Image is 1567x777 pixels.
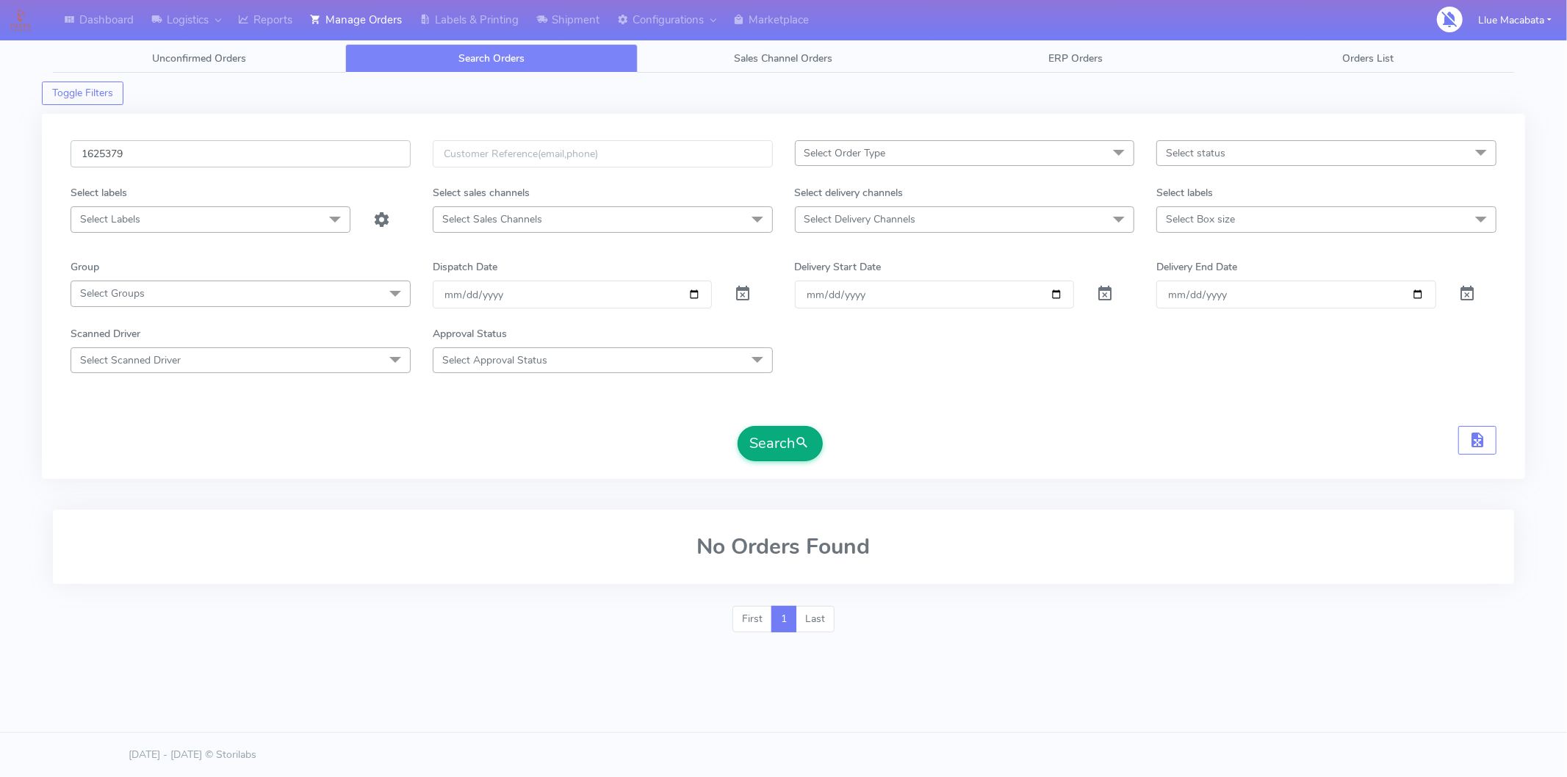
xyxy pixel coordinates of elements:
[1342,51,1394,65] span: Orders List
[771,606,796,632] a: 1
[738,426,823,461] button: Search
[71,140,411,167] input: Order Id
[71,535,1496,559] h2: No Orders Found
[804,212,916,226] span: Select Delivery Channels
[795,259,882,275] label: Delivery Start Date
[80,353,181,367] span: Select Scanned Driver
[795,185,904,200] label: Select delivery channels
[42,82,123,105] button: Toggle Filters
[53,44,1514,73] ul: Tabs
[734,51,832,65] span: Sales Channel Orders
[1156,259,1237,275] label: Delivery End Date
[71,259,99,275] label: Group
[804,146,886,160] span: Select Order Type
[1467,5,1563,35] button: Llue Macabata
[433,326,507,341] label: Approval Status
[1156,185,1213,200] label: Select labels
[71,326,140,341] label: Scanned Driver
[80,212,140,226] span: Select Labels
[433,185,530,200] label: Select sales channels
[1048,51,1103,65] span: ERP Orders
[442,212,542,226] span: Select Sales Channels
[433,140,773,167] input: Customer Reference(email,phone)
[458,51,525,65] span: Search Orders
[80,286,145,300] span: Select Groups
[71,185,127,200] label: Select labels
[152,51,246,65] span: Unconfirmed Orders
[1166,146,1225,160] span: Select status
[433,259,497,275] label: Dispatch Date
[442,353,547,367] span: Select Approval Status
[1166,212,1235,226] span: Select Box size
